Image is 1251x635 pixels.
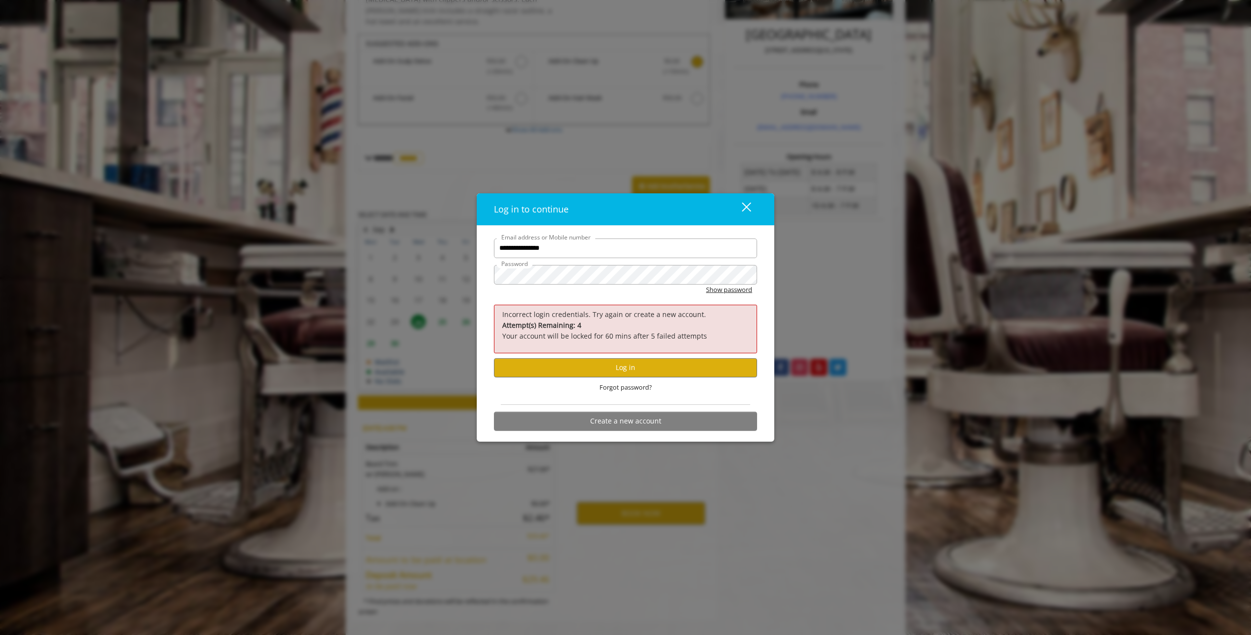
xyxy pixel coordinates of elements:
input: Password [494,265,757,285]
input: Email address or Mobile number [494,238,757,258]
p: Your account will be locked for 60 mins after 5 failed attempts [502,320,749,342]
span: Incorrect login credentials. Try again or create a new account. [502,309,706,318]
label: Password [496,259,533,268]
b: Attempt(s) Remaining: 4 [502,320,581,330]
button: Log in [494,358,757,377]
button: Show password [706,285,752,295]
span: Log in to continue [494,203,569,215]
label: Email address or Mobile number [496,233,596,242]
div: close dialog [731,202,750,216]
button: Create a new account [494,412,757,431]
span: Forgot password? [599,382,652,393]
button: close dialog [724,199,757,219]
